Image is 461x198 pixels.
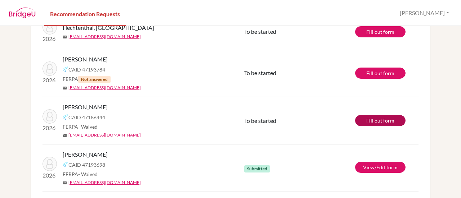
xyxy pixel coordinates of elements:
[63,114,68,120] img: Common App logo
[397,6,452,20] button: [PERSON_NAME]
[63,66,68,72] img: Common App logo
[42,171,57,180] p: 2026
[78,171,98,177] span: - Waived
[9,8,36,18] img: BridgeU logo
[44,1,126,26] a: Recommendation Requests
[42,157,57,171] img: Mendonca, Maria Julia
[68,161,105,169] span: CAID 47193698
[63,133,67,138] span: mail
[63,150,108,159] span: [PERSON_NAME]
[244,69,276,76] span: To be started
[63,75,111,83] span: FERPA
[63,170,98,178] span: FERPA
[42,61,57,76] img: Vicentini, Luigi
[42,76,57,84] p: 2026
[68,84,141,91] a: [EMAIL_ADDRESS][DOMAIN_NAME]
[355,162,406,173] a: View/Edit form
[63,86,67,90] span: mail
[68,66,105,73] span: CAID 47193784
[63,181,67,185] span: mail
[68,114,105,121] span: CAID 47186444
[63,103,108,111] span: [PERSON_NAME]
[68,132,141,138] a: [EMAIL_ADDRESS][DOMAIN_NAME]
[244,117,276,124] span: To be started
[42,34,57,43] p: 2026
[355,68,406,79] a: Fill out form
[63,35,67,39] span: mail
[68,179,141,186] a: [EMAIL_ADDRESS][DOMAIN_NAME]
[244,165,270,172] span: Submitted
[68,33,141,40] a: [EMAIL_ADDRESS][DOMAIN_NAME]
[63,23,154,32] span: Hechtenthal, [GEOGRAPHIC_DATA]
[78,76,111,83] span: Not answered
[244,28,276,35] span: To be started
[42,20,57,34] img: Hechtenthal, Santiago
[63,55,108,64] span: [PERSON_NAME]
[42,124,57,132] p: 2026
[78,124,98,130] span: - Waived
[42,109,57,124] img: Fiabane, Melina
[63,162,68,167] img: Common App logo
[355,26,406,37] a: Fill out form
[63,123,98,130] span: FERPA
[355,115,406,126] a: Fill out form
